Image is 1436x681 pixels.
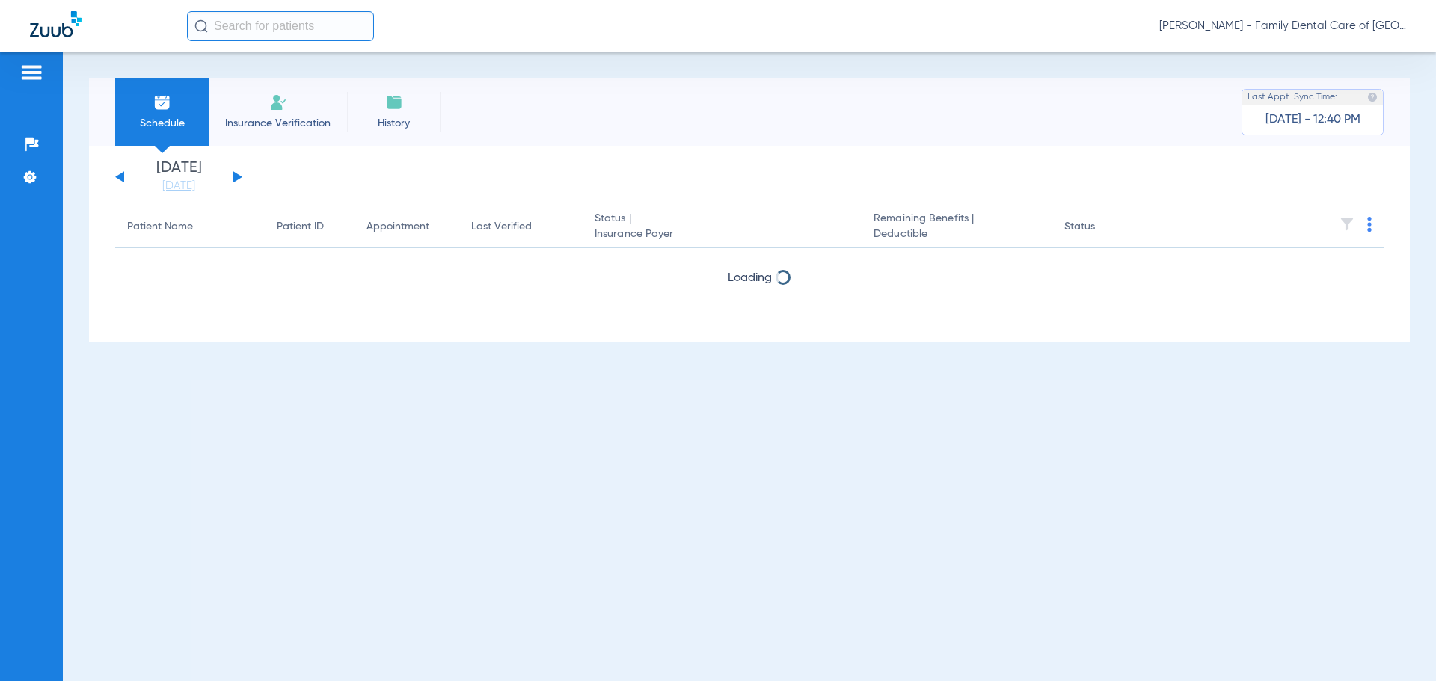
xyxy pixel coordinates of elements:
[862,206,1052,248] th: Remaining Benefits |
[385,93,403,111] img: History
[1367,217,1372,232] img: group-dot-blue.svg
[471,219,571,235] div: Last Verified
[153,93,171,111] img: Schedule
[358,116,429,131] span: History
[269,93,287,111] img: Manual Insurance Verification
[595,227,850,242] span: Insurance Payer
[194,19,208,33] img: Search Icon
[1367,92,1378,102] img: last sync help info
[1052,206,1153,248] th: Status
[277,219,343,235] div: Patient ID
[471,219,532,235] div: Last Verified
[277,219,324,235] div: Patient ID
[187,11,374,41] input: Search for patients
[1340,217,1354,232] img: filter.svg
[30,11,82,37] img: Zuub Logo
[366,219,447,235] div: Appointment
[126,116,197,131] span: Schedule
[1159,19,1406,34] span: [PERSON_NAME] - Family Dental Care of [GEOGRAPHIC_DATA]
[1265,112,1360,127] span: [DATE] - 12:40 PM
[134,161,224,194] li: [DATE]
[1248,90,1337,105] span: Last Appt. Sync Time:
[134,179,224,194] a: [DATE]
[127,219,253,235] div: Patient Name
[728,272,772,284] span: Loading
[874,227,1040,242] span: Deductible
[583,206,862,248] th: Status |
[19,64,43,81] img: hamburger-icon
[127,219,193,235] div: Patient Name
[220,116,336,131] span: Insurance Verification
[366,219,429,235] div: Appointment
